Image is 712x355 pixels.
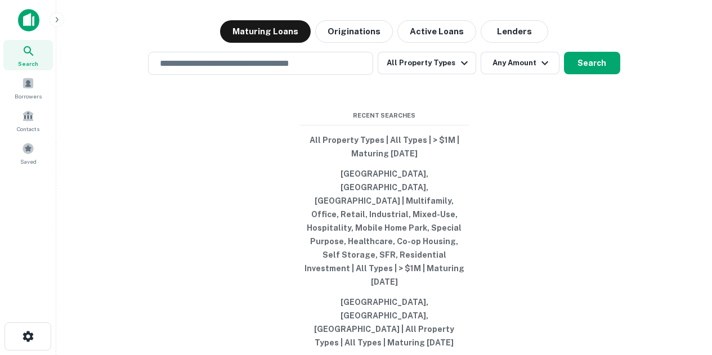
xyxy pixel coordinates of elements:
[3,73,53,103] a: Borrowers
[481,52,559,74] button: Any Amount
[300,164,469,292] button: [GEOGRAPHIC_DATA], [GEOGRAPHIC_DATA], [GEOGRAPHIC_DATA] | Multifamily, Office, Retail, Industrial...
[3,105,53,136] a: Contacts
[17,124,39,133] span: Contacts
[300,292,469,353] button: [GEOGRAPHIC_DATA], [GEOGRAPHIC_DATA], [GEOGRAPHIC_DATA] | All Property Types | All Types | Maturi...
[3,40,53,70] a: Search
[3,138,53,168] a: Saved
[15,92,42,101] span: Borrowers
[481,20,548,43] button: Lenders
[656,265,712,319] iframe: Chat Widget
[220,20,311,43] button: Maturing Loans
[315,20,393,43] button: Originations
[18,9,39,32] img: capitalize-icon.png
[18,59,38,68] span: Search
[300,111,469,120] span: Recent Searches
[20,157,37,166] span: Saved
[378,52,476,74] button: All Property Types
[397,20,476,43] button: Active Loans
[564,52,620,74] button: Search
[300,130,469,164] button: All Property Types | All Types | > $1M | Maturing [DATE]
